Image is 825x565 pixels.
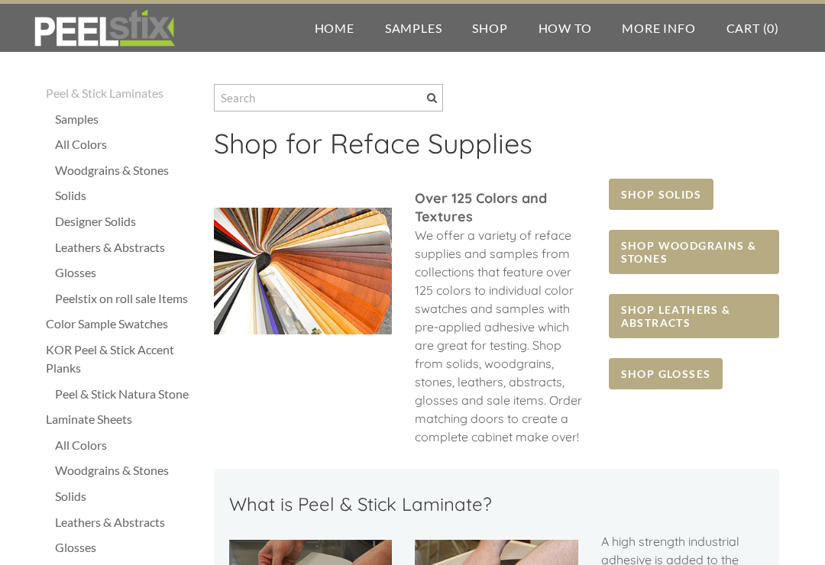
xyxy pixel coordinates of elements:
[55,186,199,205] a: Solids
[415,228,582,444] span: We offer a variety of reface supplies and samples from collections that feature over 125 colors t...
[55,135,199,153] a: All Colors
[55,385,199,403] a: Peel & Stick Natura Stone
[46,84,199,102] a: Peel & Stick Laminates
[55,436,199,454] a: All Colors
[609,358,723,389] a: SHOP GLOSSES
[55,538,199,557] a: Glosses
[523,4,607,52] a: How To
[767,21,775,35] span: 0
[55,238,199,257] a: Leathers & Abstracts
[370,4,458,52] a: Samples
[609,294,779,338] a: SHOP LEATHERS & ABSTRACTS
[55,289,199,308] a: Peelstix on roll sale Items
[609,230,779,274] a: SHOP WOODGRAINS & STONES
[427,93,437,103] span: Search
[55,263,199,282] a: Glosses
[55,513,199,531] a: Leathers & Abstracts
[214,127,779,171] h2: ​Shop for Reface Supplies
[55,212,199,231] a: Designer Solids
[299,4,370,52] a: Home
[229,492,492,515] font: What is Peel & Stick Laminate?
[711,4,794,52] a: Cart (0)
[457,4,522,52] a: Shop
[607,4,710,52] a: More Info
[31,9,178,47] img: REFACE SUPPLIES
[415,189,547,225] font: ​Over 125 Colors and Textures
[46,315,199,333] a: Color Sample Swatches
[609,179,713,210] a: SHOP SOLIDS
[55,461,199,479] a: Woodgrains & Stones
[46,410,199,428] a: Laminate Sheets
[55,161,199,179] a: Woodgrains & Stones
[214,84,443,111] input: Search
[214,208,392,334] img: Picture
[46,341,199,377] a: KOR Peel & Stick Accent Planks
[55,487,199,505] a: Solids
[55,110,199,128] a: Samples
